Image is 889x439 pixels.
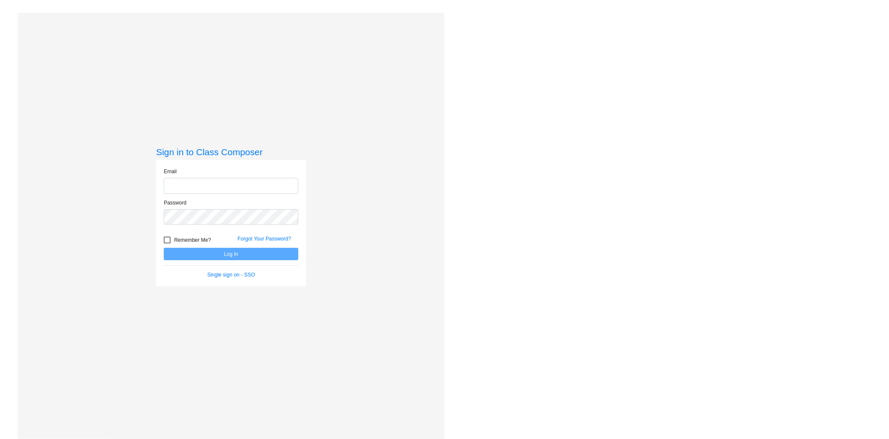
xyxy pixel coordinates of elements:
h3: Sign in to Class Composer [156,147,306,157]
label: Password [164,199,186,207]
label: Email [164,168,177,175]
a: Forgot Your Password? [237,236,291,242]
a: Single sign on - SSO [207,272,255,278]
button: Log In [164,248,298,260]
span: Remember Me? [174,235,211,245]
